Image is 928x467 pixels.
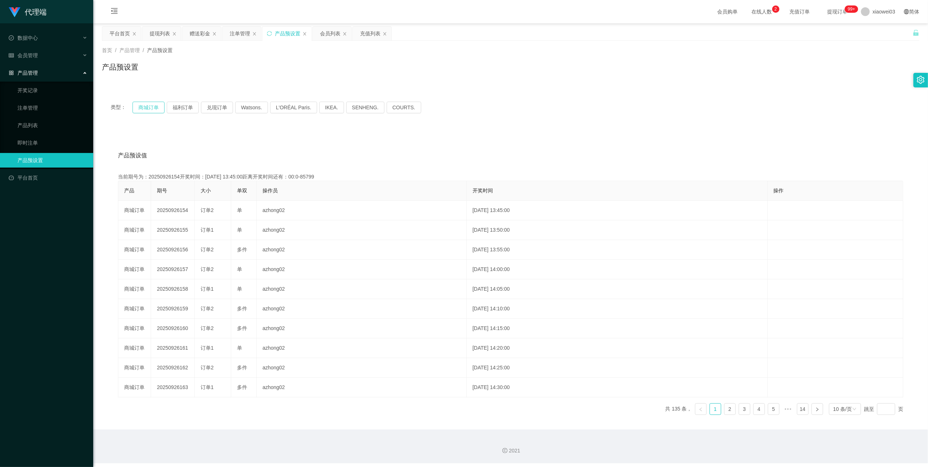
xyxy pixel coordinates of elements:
[467,240,768,260] td: [DATE] 13:55:00
[237,306,247,311] span: 多件
[467,299,768,319] td: [DATE] 14:10:00
[201,207,214,213] span: 订单2
[724,404,735,415] a: 2
[467,319,768,338] td: [DATE] 14:15:00
[132,32,137,36] i: 图标: close
[383,32,387,36] i: 图标: close
[17,136,87,150] a: 即时注单
[9,70,14,75] i: 图标: appstore-o
[237,325,247,331] span: 多件
[201,247,214,252] span: 订单2
[346,102,384,113] button: SENHENG.
[257,260,467,279] td: azhong02
[467,220,768,240] td: [DATE] 13:50:00
[786,9,814,14] span: 充值订单
[201,306,214,311] span: 订单2
[754,404,765,415] a: 4
[467,378,768,397] td: [DATE] 14:30:00
[9,9,47,15] a: 代理端
[473,188,493,193] span: 开奖时间
[201,188,211,193] span: 大小
[17,83,87,98] a: 开奖记录
[748,9,776,14] span: 在线人数
[17,153,87,168] a: 产品预设置
[102,62,138,72] h1: 产品预设置
[343,32,347,36] i: 图标: close
[124,188,134,193] span: 产品
[774,188,784,193] span: 操作
[768,404,779,415] a: 5
[230,27,250,40] div: 注单管理
[257,299,467,319] td: azhong02
[824,9,852,14] span: 提现订单
[201,227,214,233] span: 订单1
[772,5,779,13] sup: 2
[118,338,151,358] td: 商城订单
[9,170,87,185] a: 图标: dashboard平台首页
[9,53,14,58] i: 图标: table
[237,365,247,370] span: 多件
[151,378,195,397] td: 20250926163
[118,378,151,397] td: 商城订单
[467,279,768,299] td: [DATE] 14:05:00
[102,47,112,53] span: 首页
[724,403,736,415] li: 2
[782,403,794,415] li: 向后 5 页
[502,448,508,453] i: 图标: copyright
[212,32,217,36] i: 图标: close
[257,358,467,378] td: azhong02
[118,173,903,181] div: 当前期号为：20250926154开奖时间：[DATE] 13:45:00距离开奖时间还有：00:0-85799
[845,5,858,13] sup: 1207
[237,247,247,252] span: 多件
[739,403,750,415] li: 3
[151,260,195,279] td: 20250926157
[237,188,247,193] span: 单双
[151,240,195,260] td: 20250926156
[167,102,199,113] button: 福利订单
[201,102,233,113] button: 兑现订单
[360,27,380,40] div: 充值列表
[201,365,214,370] span: 订单2
[147,47,173,53] span: 产品预设置
[319,102,344,113] button: IKEA.
[257,279,467,299] td: azhong02
[151,319,195,338] td: 20250926160
[267,31,272,36] i: 图标: sync
[151,299,195,319] td: 20250926159
[110,27,130,40] div: 平台首页
[235,102,268,113] button: Watsons.
[190,27,210,40] div: 赠送彩金
[320,27,340,40] div: 会员列表
[115,47,117,53] span: /
[133,102,165,113] button: 商城订单
[467,201,768,220] td: [DATE] 13:45:00
[797,404,808,415] a: 14
[237,384,247,390] span: 多件
[262,188,278,193] span: 操作员
[151,201,195,220] td: 20250926154
[257,319,467,338] td: azhong02
[774,5,777,13] p: 2
[201,266,214,272] span: 订单2
[9,52,38,58] span: 会员管理
[9,7,20,17] img: logo.9652507e.png
[257,240,467,260] td: azhong02
[99,447,922,455] div: 2021
[201,384,214,390] span: 订单1
[252,32,257,36] i: 图标: close
[852,407,857,412] i: 图标: down
[387,102,421,113] button: COURTS.
[118,299,151,319] td: 商城订单
[237,345,242,351] span: 单
[118,201,151,220] td: 商城订单
[833,404,852,415] div: 10 条/页
[151,358,195,378] td: 20250926162
[695,403,707,415] li: 上一页
[270,102,317,113] button: L'ORÉAL Paris.
[237,266,242,272] span: 单
[9,35,14,40] i: 图标: check-circle-o
[904,9,909,14] i: 图标: global
[151,338,195,358] td: 20250926161
[201,345,214,351] span: 订单1
[118,260,151,279] td: 商城订单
